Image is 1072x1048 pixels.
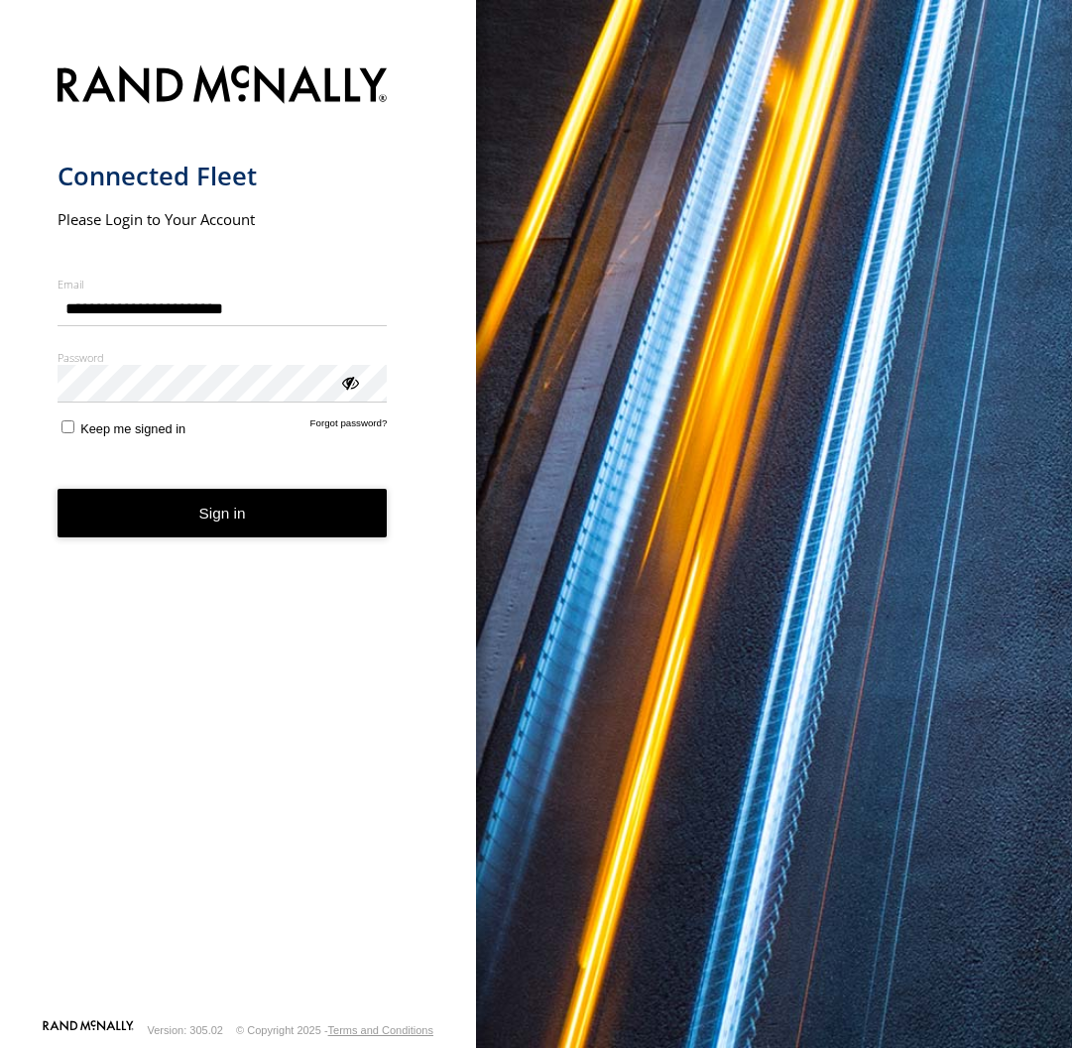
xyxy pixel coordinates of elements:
div: ViewPassword [339,372,359,392]
label: Email [58,277,388,291]
span: Keep me signed in [80,421,185,436]
img: Rand McNally [58,61,388,112]
a: Forgot password? [310,417,388,436]
button: Sign in [58,489,388,537]
input: Keep me signed in [61,420,74,433]
div: © Copyright 2025 - [236,1024,433,1036]
label: Password [58,350,388,365]
h2: Please Login to Your Account [58,209,388,229]
a: Terms and Conditions [328,1024,433,1036]
h1: Connected Fleet [58,160,388,192]
form: main [58,54,419,1018]
div: Version: 305.02 [148,1024,223,1036]
a: Visit our Website [43,1020,134,1040]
